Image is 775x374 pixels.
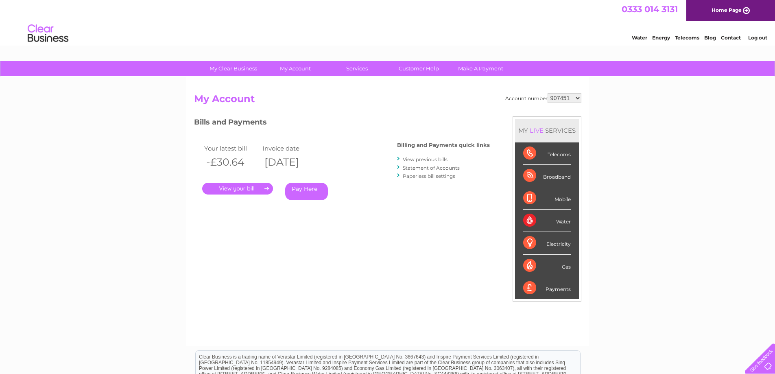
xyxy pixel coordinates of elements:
[403,156,448,162] a: View previous bills
[27,21,69,46] img: logo.png
[260,154,319,171] th: [DATE]
[262,61,329,76] a: My Account
[403,165,460,171] a: Statement of Accounts
[523,165,571,187] div: Broadband
[196,4,580,39] div: Clear Business is a trading name of Verastar Limited (registered in [GEOGRAPHIC_DATA] No. 3667643...
[675,35,699,41] a: Telecoms
[202,143,261,154] td: Your latest bill
[523,187,571,210] div: Mobile
[202,183,273,195] a: .
[385,61,452,76] a: Customer Help
[523,255,571,277] div: Gas
[652,35,670,41] a: Energy
[200,61,267,76] a: My Clear Business
[523,232,571,254] div: Electricity
[397,142,490,148] h4: Billing and Payments quick links
[528,127,545,134] div: LIVE
[721,35,741,41] a: Contact
[704,35,716,41] a: Blog
[523,142,571,165] div: Telecoms
[260,143,319,154] td: Invoice date
[403,173,455,179] a: Paperless bill settings
[194,93,581,109] h2: My Account
[447,61,514,76] a: Make A Payment
[523,210,571,232] div: Water
[622,4,678,14] a: 0333 014 3131
[748,35,767,41] a: Log out
[515,119,579,142] div: MY SERVICES
[285,183,328,200] a: Pay Here
[632,35,647,41] a: Water
[523,277,571,299] div: Payments
[505,93,581,103] div: Account number
[202,154,261,171] th: -£30.64
[323,61,391,76] a: Services
[194,116,490,131] h3: Bills and Payments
